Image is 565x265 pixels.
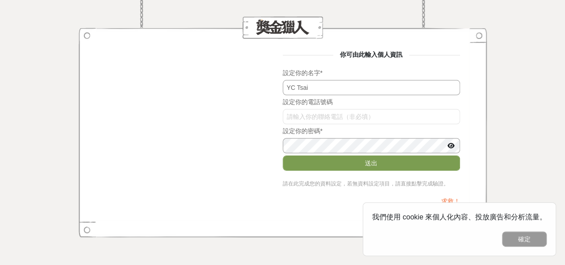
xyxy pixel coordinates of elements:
div: 設定你的名字 * [283,68,460,78]
div: 設定你的密碼 * [283,126,460,136]
span: 請在此完成您的資料設定，若無資料設定項目，請直接點擊完成驗證。 [283,181,449,187]
span: 你可由此輸入個人資訊 [333,51,409,58]
span: 我們使用 cookie 來個人化內容、投放廣告和分析流量。 [372,213,547,221]
div: 設定你的電話號碼 [283,97,460,107]
a: 求救！ [441,198,460,205]
button: 送出 [283,156,460,171]
input: 請輸入你的獵人名字 [283,80,460,95]
button: 確定 [502,231,547,247]
input: 請輸入你的聯絡電話（非必填） [283,109,460,124]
